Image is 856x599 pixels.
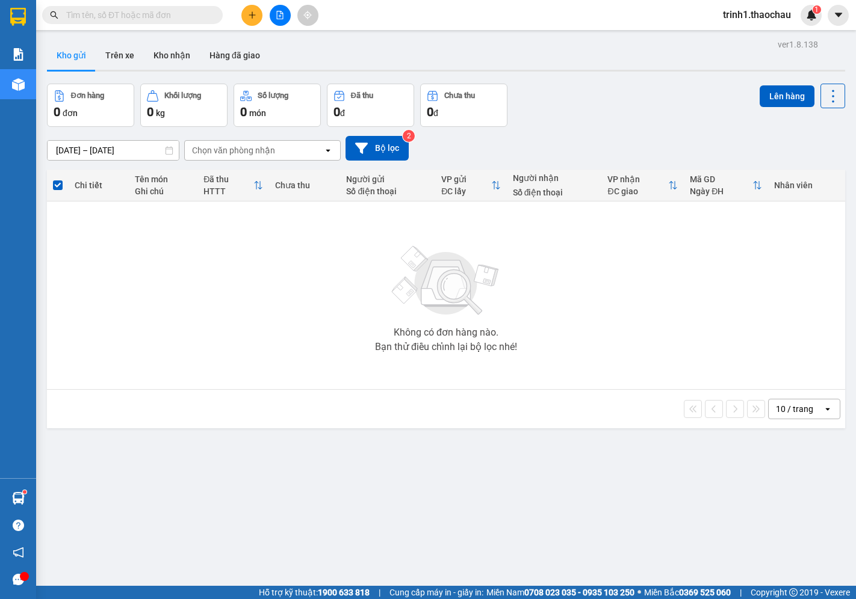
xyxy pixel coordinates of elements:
[318,588,370,597] strong: 1900 633 818
[713,7,801,22] span: trinh1.thaochau
[164,91,201,100] div: Khối lượng
[828,5,849,26] button: caret-down
[513,173,596,183] div: Người nhận
[12,48,25,61] img: solution-icon
[192,144,275,156] div: Chọn văn phòng nhận
[486,586,634,599] span: Miền Nam
[774,180,839,190] div: Nhân viên
[323,146,333,155] svg: open
[690,186,752,196] div: Ngày ĐH
[441,186,491,196] div: ĐC lấy
[433,108,438,118] span: đ
[259,586,370,599] span: Hỗ trợ kỹ thuật:
[258,91,288,100] div: Số lượng
[276,11,284,19] span: file-add
[23,490,26,494] sup: 1
[814,5,819,14] span: 1
[403,130,415,142] sup: 2
[644,586,731,599] span: Miền Bắc
[200,41,270,70] button: Hàng đã giao
[147,105,154,119] span: 0
[13,574,24,585] span: message
[12,492,25,505] img: warehouse-icon
[389,586,483,599] span: Cung cấp máy in - giấy in:
[740,586,742,599] span: |
[420,84,507,127] button: Chưa thu0đ
[63,108,78,118] span: đơn
[249,108,266,118] span: món
[54,105,60,119] span: 0
[197,170,269,201] th: Toggle SortBy
[789,588,798,597] span: copyright
[327,84,414,127] button: Đã thu0đ
[833,10,844,20] span: caret-down
[303,11,312,19] span: aim
[601,170,684,201] th: Toggle SortBy
[71,91,104,100] div: Đơn hàng
[513,188,596,197] div: Số điện thoại
[346,186,429,196] div: Số điện thoại
[340,108,345,118] span: đ
[297,5,318,26] button: aim
[379,586,380,599] span: |
[524,588,634,597] strong: 0708 023 035 - 0935 103 250
[47,41,96,70] button: Kho gửi
[13,547,24,558] span: notification
[140,84,228,127] button: Khối lượng0kg
[248,11,256,19] span: plus
[241,5,262,26] button: plus
[776,403,813,415] div: 10 / trang
[10,8,26,26] img: logo-vxr
[96,41,144,70] button: Trên xe
[679,588,731,597] strong: 0369 525 060
[275,180,335,190] div: Chưa thu
[386,239,506,323] img: svg+xml;base64,PHN2ZyBjbGFzcz0ibGlzdC1wbHVnX19zdmciIHhtbG5zPSJodHRwOi8vd3d3LnczLm9yZy8yMDAwL3N2Zy...
[135,174,191,184] div: Tên món
[637,590,641,595] span: ⚪️
[823,404,833,414] svg: open
[144,41,200,70] button: Kho nhận
[441,174,491,184] div: VP gửi
[50,11,58,19] span: search
[234,84,321,127] button: Số lượng0món
[427,105,433,119] span: 0
[12,78,25,91] img: warehouse-icon
[394,328,498,337] div: Không có đơn hàng nào.
[690,174,752,184] div: Mã GD
[135,186,191,196] div: Ghi chú
[66,8,208,22] input: Tìm tên, số ĐT hoặc mã đơn
[48,141,179,160] input: Select a date range.
[351,91,373,100] div: Đã thu
[375,342,517,352] div: Bạn thử điều chỉnh lại bộ lọc nhé!
[778,38,818,51] div: ver 1.8.138
[270,5,291,26] button: file-add
[607,174,668,184] div: VP nhận
[813,5,821,14] sup: 1
[203,174,253,184] div: Đã thu
[75,180,123,190] div: Chi tiết
[444,91,475,100] div: Chưa thu
[346,136,409,161] button: Bộ lọc
[333,105,340,119] span: 0
[13,520,24,531] span: question-circle
[806,10,817,20] img: icon-new-feature
[240,105,247,119] span: 0
[346,174,429,184] div: Người gửi
[684,170,768,201] th: Toggle SortBy
[435,170,507,201] th: Toggle SortBy
[47,84,134,127] button: Đơn hàng0đơn
[760,85,814,107] button: Lên hàng
[607,186,668,196] div: ĐC giao
[203,186,253,196] div: HTTT
[156,108,165,118] span: kg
